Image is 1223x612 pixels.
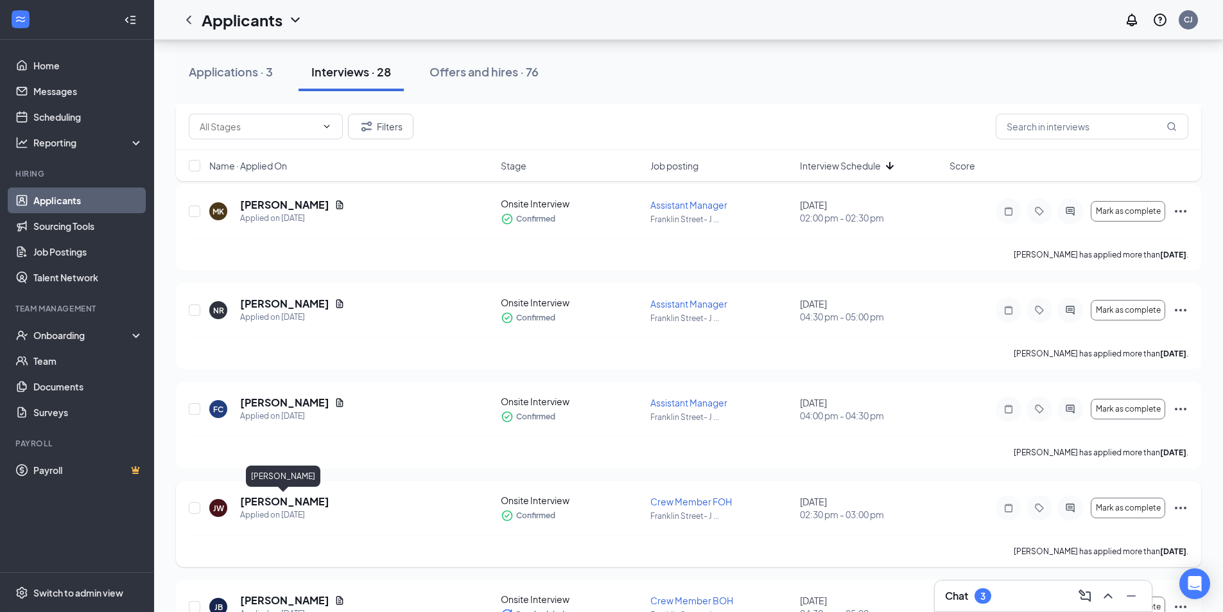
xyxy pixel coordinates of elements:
[996,114,1188,139] input: Search in interviews
[1063,404,1078,414] svg: ActiveChat
[1096,207,1161,216] span: Mark as complete
[1001,404,1016,414] svg: Note
[15,136,28,149] svg: Analysis
[33,329,132,342] div: Onboarding
[501,296,643,309] div: Onsite Interview
[650,496,732,507] span: Crew Member FOH
[1014,447,1188,458] p: [PERSON_NAME] has applied more than .
[1001,305,1016,315] svg: Note
[14,13,27,26] svg: WorkstreamLogo
[359,119,374,134] svg: Filter
[15,329,28,342] svg: UserCheck
[213,503,224,514] div: JW
[945,589,968,603] h3: Chat
[189,64,273,80] div: Applications · 3
[1063,503,1078,513] svg: ActiveChat
[33,78,143,104] a: Messages
[501,593,643,606] div: Onsite Interview
[650,313,792,324] p: Franklin Street- J ...
[950,159,975,172] span: Score
[311,64,391,80] div: Interviews · 28
[882,158,898,173] svg: ArrowDown
[181,12,196,28] svg: ChevronLeft
[240,198,329,212] h5: [PERSON_NAME]
[1179,568,1210,599] div: Open Intercom Messenger
[1091,201,1165,222] button: Mark as complete
[1184,14,1193,25] div: CJ
[334,398,345,408] svg: Document
[240,212,345,225] div: Applied on [DATE]
[1160,546,1186,556] b: [DATE]
[33,188,143,213] a: Applicants
[800,198,942,224] div: [DATE]
[650,397,727,408] span: Assistant Manager
[1091,399,1165,419] button: Mark as complete
[240,593,329,608] h5: [PERSON_NAME]
[240,297,329,311] h5: [PERSON_NAME]
[800,297,942,323] div: [DATE]
[1173,401,1188,417] svg: Ellipses
[1001,503,1016,513] svg: Note
[650,199,727,211] span: Assistant Manager
[650,159,698,172] span: Job posting
[202,9,282,31] h1: Applicants
[501,197,643,210] div: Onsite Interview
[650,298,727,310] span: Assistant Manager
[200,119,317,134] input: All Stages
[800,508,942,521] span: 02:30 pm - 03:00 pm
[1152,12,1168,28] svg: QuestionInfo
[33,239,143,265] a: Job Postings
[322,121,332,132] svg: ChevronDown
[1160,448,1186,457] b: [DATE]
[334,200,345,210] svg: Document
[1014,546,1188,557] p: [PERSON_NAME] has applied more than .
[1098,586,1118,606] button: ChevronUp
[1167,121,1177,132] svg: MagnifyingGlass
[240,509,329,521] div: Applied on [DATE]
[33,586,123,599] div: Switch to admin view
[334,595,345,606] svg: Document
[33,399,143,425] a: Surveys
[650,214,792,225] p: Franklin Street- J ...
[1096,503,1161,512] span: Mark as complete
[33,104,143,130] a: Scheduling
[15,303,141,314] div: Team Management
[124,13,137,26] svg: Collapse
[1173,500,1188,516] svg: Ellipses
[501,311,514,324] svg: CheckmarkCircle
[1063,305,1078,315] svg: ActiveChat
[288,12,303,28] svg: ChevronDown
[1173,302,1188,318] svg: Ellipses
[209,159,287,172] span: Name · Applied On
[1160,349,1186,358] b: [DATE]
[33,136,144,149] div: Reporting
[15,168,141,179] div: Hiring
[1014,249,1188,260] p: [PERSON_NAME] has applied more than .
[800,409,942,422] span: 04:00 pm - 04:30 pm
[501,213,514,225] svg: CheckmarkCircle
[1014,348,1188,359] p: [PERSON_NAME] has applied more than .
[650,595,733,606] span: Crew Member BOH
[1091,498,1165,518] button: Mark as complete
[1096,306,1161,315] span: Mark as complete
[1121,586,1141,606] button: Minimize
[1077,588,1093,604] svg: ComposeMessage
[213,404,223,415] div: FC
[348,114,413,139] button: Filter Filters
[800,396,942,422] div: [DATE]
[800,310,942,323] span: 04:30 pm - 05:00 pm
[516,509,555,522] span: Confirmed
[516,213,555,225] span: Confirmed
[650,511,792,521] p: Franklin Street- J ...
[1100,588,1116,604] svg: ChevronUp
[33,213,143,239] a: Sourcing Tools
[1173,204,1188,219] svg: Ellipses
[15,438,141,449] div: Payroll
[501,494,643,507] div: Onsite Interview
[501,159,526,172] span: Stage
[1160,250,1186,259] b: [DATE]
[334,299,345,309] svg: Document
[501,395,643,408] div: Onsite Interview
[240,396,329,410] h5: [PERSON_NAME]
